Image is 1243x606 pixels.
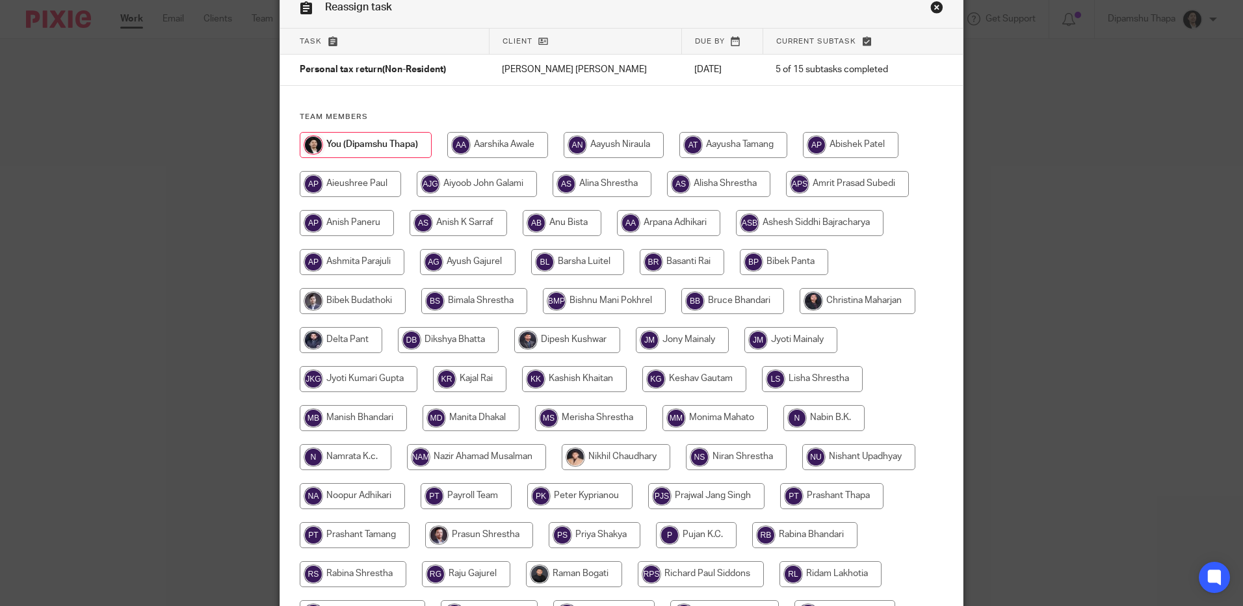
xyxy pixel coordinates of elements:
p: [DATE] [694,63,750,76]
td: 5 of 15 subtasks completed [763,55,919,86]
span: Task [300,38,322,45]
a: Close this dialog window [930,1,943,18]
span: Current subtask [776,38,856,45]
span: Due by [695,38,725,45]
h4: Team members [300,112,943,122]
p: [PERSON_NAME] [PERSON_NAME] [502,63,668,76]
span: Reassign task [325,2,392,12]
span: Client [503,38,532,45]
span: Personal tax return(Non-Resident) [300,66,446,75]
